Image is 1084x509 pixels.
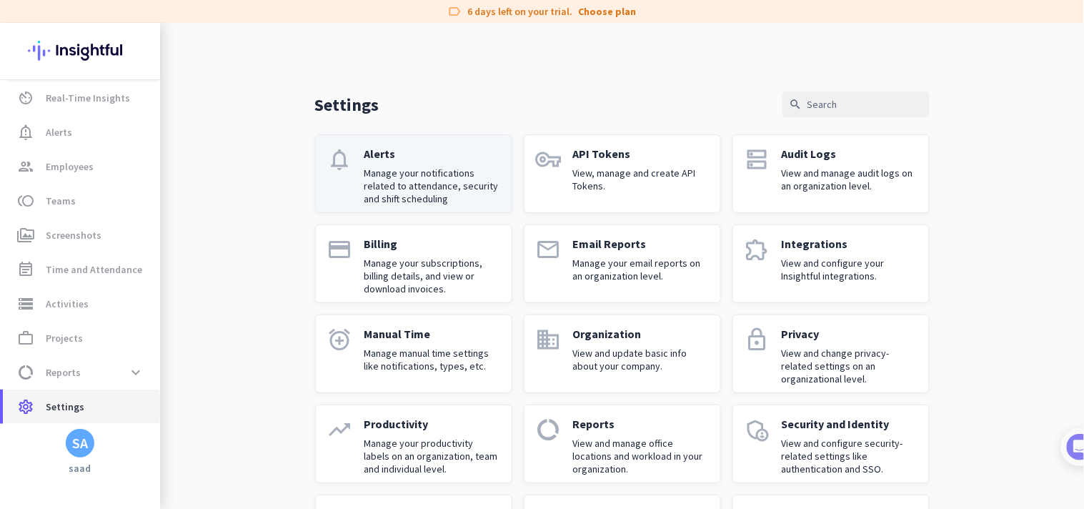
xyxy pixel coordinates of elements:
[17,364,34,381] i: data_usage
[573,437,709,475] p: View and manage office locations and workload in your organization.
[536,417,562,443] i: data_usage
[536,147,562,172] i: vpn_key
[17,227,34,244] i: perm_media
[364,347,500,372] p: Manage manual time settings like notifications, types, etc.
[782,327,918,341] p: Privacy
[327,327,353,352] i: alarm_add
[315,134,512,213] a: notificationsAlertsManage your notifications related to attendance, security and shift scheduling
[55,344,193,372] button: Add your employees
[3,115,160,149] a: notification_importantAlerts
[782,347,918,385] p: View and change privacy-related settings on an organizational level.
[327,147,353,172] i: notifications
[3,355,160,390] a: data_usageReportsexpand_more
[182,188,272,203] p: About 10 minutes
[732,315,930,393] a: lockPrivacyView and change privacy-related settings on an organizational level.
[536,327,562,352] i: domain
[17,261,34,278] i: event_note
[17,192,34,209] i: toll
[745,417,770,443] i: admin_panel_settings
[17,124,34,141] i: notification_important
[121,6,167,31] h1: Tasks
[573,147,709,161] p: API Tokens
[3,184,160,218] a: tollTeams
[46,89,130,107] span: Real-Time Insights
[3,287,160,321] a: storageActivities
[17,295,34,312] i: storage
[732,224,930,303] a: extensionIntegrationsView and configure your Insightful integrations.
[732,134,930,213] a: dnsAudit LogsView and manage audit logs on an organization level.
[17,398,34,415] i: settings
[14,188,51,203] p: 4 steps
[3,149,160,184] a: groupEmployees
[3,390,160,424] a: settingsSettings
[364,237,500,251] p: Billing
[3,81,160,115] a: av_timerReal-Time Insights
[55,249,242,263] div: Add employees
[20,55,266,107] div: 🎊 Welcome to Insightful! 🎊
[72,436,88,450] div: SA
[745,147,770,172] i: dns
[46,158,94,175] span: Employees
[327,237,353,262] i: payment
[573,257,709,282] p: Manage your email reports on an organization level.
[364,147,500,161] p: Alerts
[579,4,637,19] a: Choose plan
[83,445,132,455] span: Messages
[26,244,259,267] div: 1Add employees
[17,89,34,107] i: av_timer
[364,167,500,205] p: Manage your notifications related to attendance, security and shift scheduling
[3,218,160,252] a: perm_mediaScreenshots
[51,149,74,172] img: Profile image for Tamara
[573,167,709,192] p: View, manage and create API Tokens.
[143,409,214,466] button: Help
[315,94,379,116] p: Settings
[17,330,34,347] i: work_outline
[71,409,143,466] button: Messages
[745,327,770,352] i: lock
[327,417,353,443] i: trending_up
[46,330,83,347] span: Projects
[46,364,81,381] span: Reports
[364,417,500,431] p: Productivity
[46,124,72,141] span: Alerts
[782,417,918,431] p: Security and Identity
[3,252,160,287] a: event_noteTime and Attendance
[28,23,132,79] img: Insightful logo
[46,192,76,209] span: Teams
[315,315,512,393] a: alarm_addManual TimeManage manual time settings like notifications, types, etc.
[167,445,190,455] span: Help
[3,321,160,355] a: work_outlineProjects
[55,272,249,332] div: It's time to add your employees! This is crucial since Insightful will start collecting their act...
[782,257,918,282] p: View and configure your Insightful integrations.
[782,437,918,475] p: View and configure security-related settings like authentication and SSO.
[234,445,265,455] span: Tasks
[46,227,101,244] span: Screenshots
[524,315,721,393] a: domainOrganizationView and update basic info about your company.
[214,409,286,466] button: Tasks
[573,417,709,431] p: Reports
[364,327,500,341] p: Manual Time
[46,398,84,415] span: Settings
[782,167,918,192] p: View and manage audit logs on an organization level.
[46,295,89,312] span: Activities
[573,347,709,372] p: View and update basic info about your company.
[732,405,930,483] a: admin_panel_settingsSecurity and IdentityView and configure security-related settings like authen...
[364,437,500,475] p: Manage your productivity labels on an organization, team and individual level.
[524,405,721,483] a: data_usageReportsView and manage office locations and workload in your organization.
[79,154,235,168] div: [PERSON_NAME] from Insightful
[251,6,277,31] div: Close
[790,98,802,111] i: search
[123,360,149,385] button: expand_more
[536,237,562,262] i: email
[573,237,709,251] p: Email Reports
[573,327,709,341] p: Organization
[315,224,512,303] a: paymentBillingManage your subscriptions, billing details, and view or download invoices.
[745,237,770,262] i: extension
[782,92,930,117] input: Search
[20,107,266,141] div: You're just a few steps away from completing the essential app setup
[524,134,721,213] a: vpn_keyAPI TokensView, manage and create API Tokens.
[46,261,142,278] span: Time and Attendance
[364,257,500,295] p: Manage your subscriptions, billing details, and view or download invoices.
[17,158,34,175] i: group
[315,405,512,483] a: trending_upProductivityManage your productivity labels on an organization, team and individual le...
